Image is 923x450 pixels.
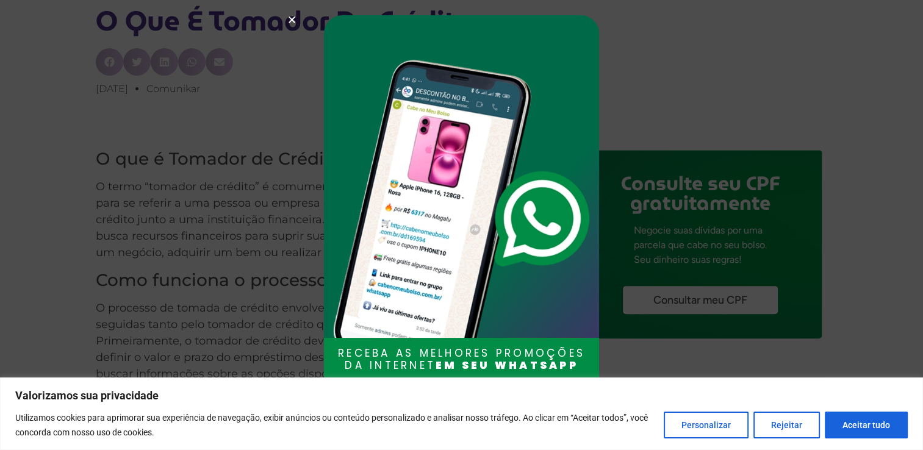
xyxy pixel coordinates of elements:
img: celular-oferta [330,40,593,398]
button: Personalizar [664,412,749,438]
button: Aceitar tudo [825,412,908,438]
p: Valorizamos sua privacidade [15,388,908,403]
button: Rejeitar [753,412,820,438]
h3: RECEBA AS MELHORES PROMOÇÕES DA INTERNET [329,347,594,372]
p: Utilizamos cookies para aprimorar sua experiência de navegação, exibir anúncios ou conteúdo perso... [15,410,655,440]
a: Close [287,15,296,24]
b: EM SEU WHATSAPP [436,358,578,373]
